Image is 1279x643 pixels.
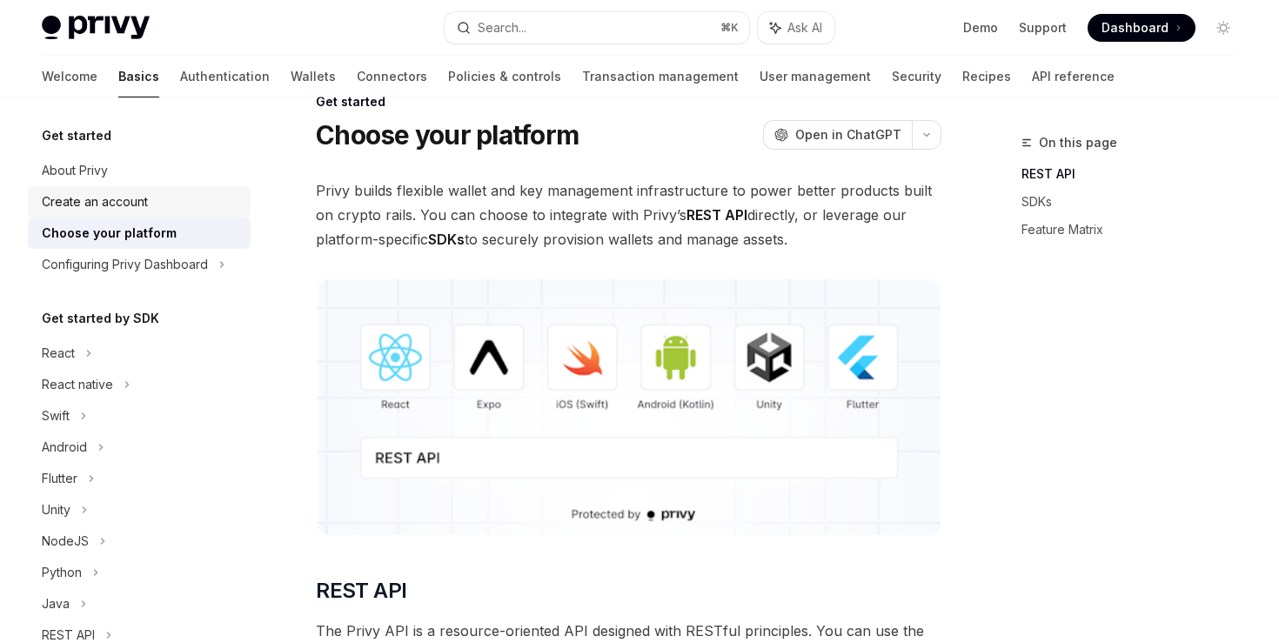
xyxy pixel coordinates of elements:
[1102,19,1169,37] span: Dashboard
[1039,132,1117,153] span: On this page
[1032,56,1115,97] a: API reference
[316,93,941,111] div: Get started
[787,19,822,37] span: Ask AI
[1019,19,1067,37] a: Support
[758,12,834,44] button: Ask AI
[478,17,526,38] div: Search...
[1209,14,1237,42] button: Toggle dark mode
[42,125,111,146] h5: Get started
[1088,14,1195,42] a: Dashboard
[28,186,251,218] a: Create an account
[428,231,465,248] strong: SDKs
[118,56,159,97] a: Basics
[316,119,579,151] h1: Choose your platform
[42,468,77,489] div: Flutter
[42,191,148,212] div: Create an account
[42,254,208,275] div: Configuring Privy Dashboard
[316,178,941,251] span: Privy builds flexible wallet and key management infrastructure to power better products built on ...
[448,56,561,97] a: Policies & controls
[291,56,336,97] a: Wallets
[42,308,159,329] h5: Get started by SDK
[42,593,70,614] div: Java
[28,155,251,186] a: About Privy
[42,437,87,458] div: Android
[763,120,912,150] button: Open in ChatGPT
[760,56,871,97] a: User management
[1021,188,1251,216] a: SDKs
[42,531,89,552] div: NodeJS
[1021,216,1251,244] a: Feature Matrix
[582,56,739,97] a: Transaction management
[963,19,998,37] a: Demo
[42,562,82,583] div: Python
[445,12,748,44] button: Search...⌘K
[42,499,70,520] div: Unity
[357,56,427,97] a: Connectors
[42,16,150,40] img: light logo
[686,206,747,224] strong: REST API
[962,56,1011,97] a: Recipes
[795,126,901,144] span: Open in ChatGPT
[42,405,70,426] div: Swift
[42,56,97,97] a: Welcome
[316,577,406,605] span: REST API
[42,374,113,395] div: React native
[316,279,941,535] img: images/Platform2.png
[1021,160,1251,188] a: REST API
[42,160,108,181] div: About Privy
[720,21,739,35] span: ⌘ K
[42,223,177,244] div: Choose your platform
[180,56,270,97] a: Authentication
[892,56,941,97] a: Security
[42,343,75,364] div: React
[28,218,251,249] a: Choose your platform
